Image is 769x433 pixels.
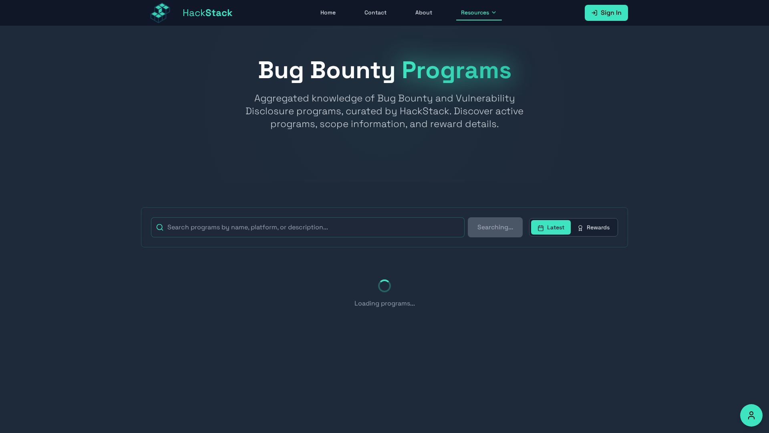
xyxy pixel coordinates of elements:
p: Loading programs... [354,299,415,308]
a: About [411,5,437,20]
button: Accessibility Options [740,404,763,427]
h1: Bug Bounty [141,58,628,82]
button: Resources [456,5,502,20]
span: Stack [205,6,233,19]
p: Aggregated knowledge of Bug Bounty and Vulnerability Disclosure programs, curated by HackStack. D... [231,92,538,130]
button: Searching... [468,217,523,237]
a: Sign In [585,5,628,21]
span: Resources [461,8,489,16]
a: Contact [360,5,391,20]
span: Sign In [601,8,622,18]
button: Latest [531,220,571,235]
input: Search programs by name, platform, or description... [151,217,465,237]
span: Programs [402,55,511,85]
button: Rewards [571,220,616,235]
span: Hack [183,6,233,19]
a: Home [316,5,340,20]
